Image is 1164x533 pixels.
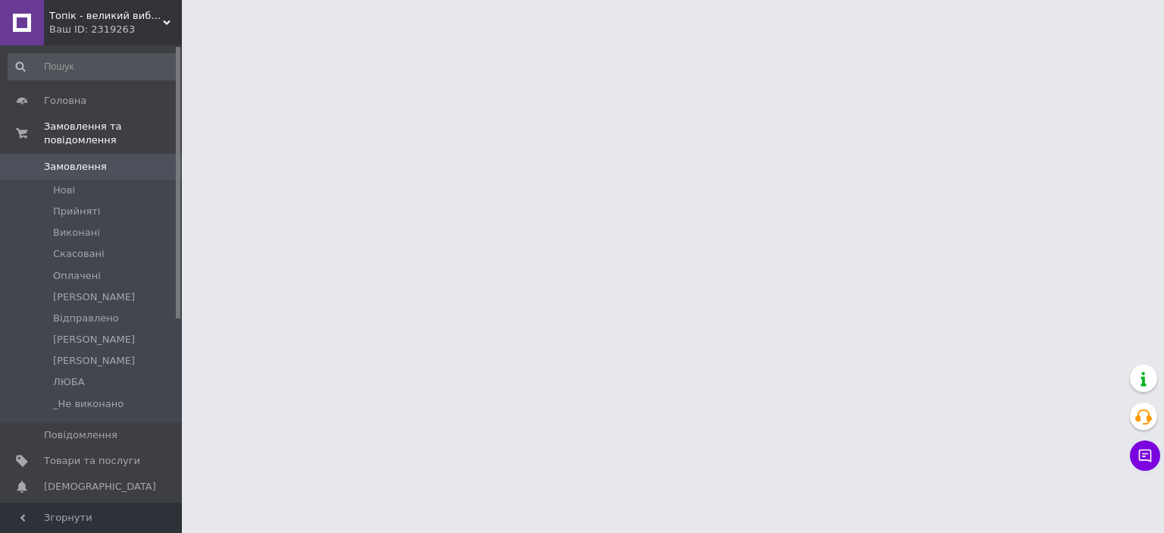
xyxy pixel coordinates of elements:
span: ЛЮБА [53,375,85,389]
span: Прийняті [53,205,100,218]
span: [PERSON_NAME] [53,354,135,368]
span: _Не виконано [53,397,124,411]
button: Чат з покупцем [1130,441,1160,471]
span: [PERSON_NAME] [53,333,135,346]
input: Пошук [8,53,179,80]
span: Головна [44,94,86,108]
span: Топік - великий вибір взуття для чоловіків і жінок [49,9,163,23]
span: Товари та послуги [44,454,140,468]
span: Скасовані [53,247,105,261]
span: [PERSON_NAME] [53,290,135,304]
span: [DEMOGRAPHIC_DATA] [44,480,156,494]
span: Відправлено [53,312,119,325]
span: Нові [53,183,75,197]
span: Повідомлення [44,428,117,442]
span: Оплачені [53,269,101,283]
span: Замовлення та повідомлення [44,120,182,147]
span: Виконані [53,226,100,240]
div: Ваш ID: 2319263 [49,23,182,36]
span: Замовлення [44,160,107,174]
